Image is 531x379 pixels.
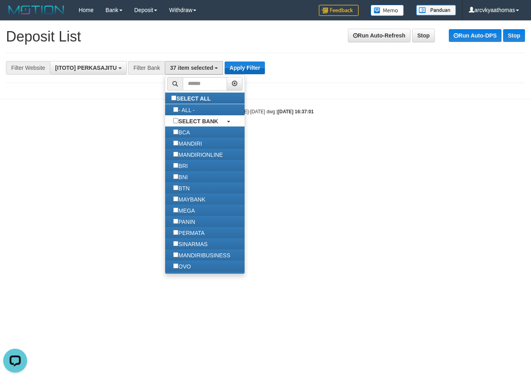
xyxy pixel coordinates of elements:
[173,263,178,268] input: OVO
[173,230,178,235] input: PERMATA
[165,205,203,216] label: MEGA
[165,238,215,249] label: SINARMAS
[165,249,238,261] label: MANDIRIBUSINESS
[416,5,456,16] img: panduan.png
[173,174,178,179] input: BNI
[165,104,203,115] label: - ALL -
[173,241,178,246] input: SINARMAS
[170,65,213,71] span: 37 item selected
[165,149,231,160] label: MANDIRIONLINE
[165,160,195,171] label: BRI
[173,185,178,190] input: BTN
[3,3,27,27] button: Open LiveChat chat widget
[173,163,178,168] input: BRI
[165,171,195,182] label: BNI
[173,207,178,213] input: MEGA
[173,196,178,201] input: MAYBANK
[173,129,178,134] input: BCA
[171,95,176,101] input: SELECT ALL
[173,152,178,157] input: MANDIRIONLINE
[278,109,314,114] strong: [DATE] 16:37:01
[165,193,213,205] label: MAYBANK
[6,61,50,75] div: Filter Website
[128,61,165,75] div: Filter Bank
[165,61,223,75] button: 37 item selected
[50,61,126,75] button: [ITOTO] PERKASAJITU
[6,29,525,45] h1: Deposit List
[165,126,198,138] label: BCA
[165,182,197,193] label: BTN
[173,140,178,146] input: MANDIRI
[319,5,359,16] img: Feedback.jpg
[55,65,116,71] span: [ITOTO] PERKASAJITU
[348,29,411,42] a: Run Auto-Refresh
[225,61,265,74] button: Apply Filter
[165,261,199,272] label: OVO
[165,227,213,238] label: PERMATA
[165,115,245,126] a: SELECT BANK
[173,219,178,224] input: PANIN
[503,29,525,42] a: Stop
[173,252,178,257] input: MANDIRIBUSINESS
[165,93,219,104] label: SELECT ALL
[173,107,178,112] input: - ALL -
[165,272,205,283] label: GOPAY
[178,118,218,124] b: SELECT BANK
[165,138,210,149] label: MANDIRI
[449,29,501,42] a: Run Auto-DPS
[217,109,314,114] small: code © [DATE]-[DATE] dwg |
[173,118,178,123] input: SELECT BANK
[412,29,435,42] a: Stop
[6,4,67,16] img: MOTION_logo.png
[371,5,404,16] img: Button%20Memo.svg
[165,216,203,227] label: PANIN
